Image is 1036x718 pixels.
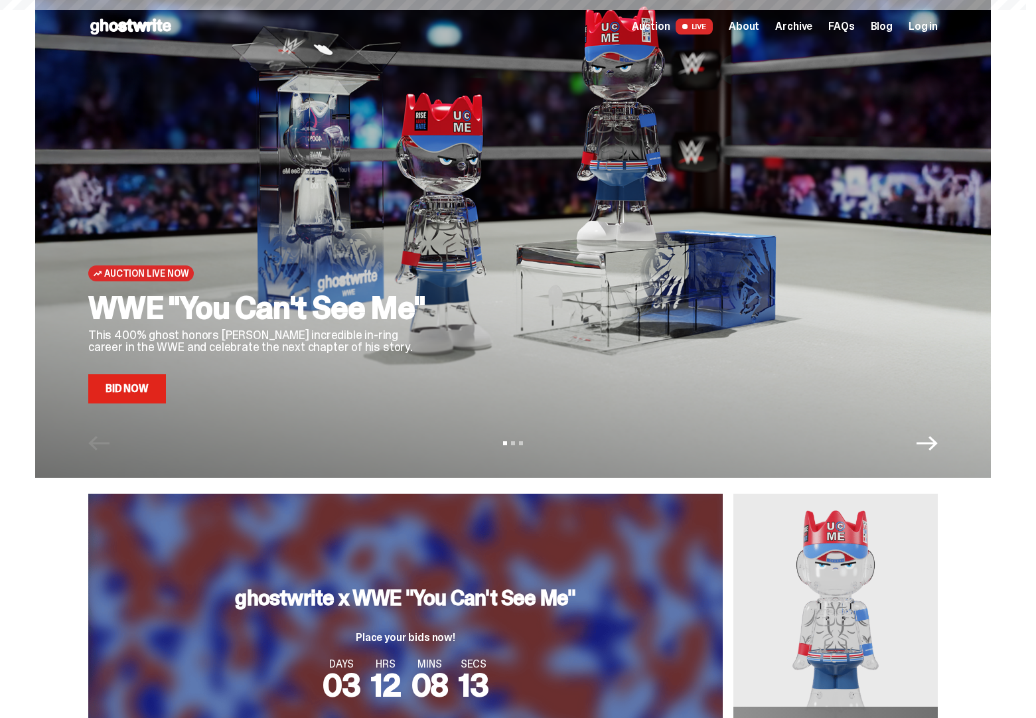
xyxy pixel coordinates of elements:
[371,659,401,670] span: HRS
[104,268,188,279] span: Auction Live Now
[88,329,433,353] p: This 400% ghost honors [PERSON_NAME] incredible in-ring career in the WWE and celebrate the next ...
[917,433,938,454] button: Next
[632,19,713,35] a: Auction LIVE
[828,21,854,32] a: FAQs
[676,19,713,35] span: LIVE
[235,632,575,643] p: Place your bids now!
[88,292,433,324] h2: WWE "You Can't See Me"
[459,659,488,670] span: SECS
[775,21,812,32] a: Archive
[519,441,523,445] button: View slide 3
[323,659,360,670] span: DAYS
[632,21,670,32] span: Auction
[411,659,449,670] span: MINS
[459,664,488,706] span: 13
[511,441,515,445] button: View slide 2
[323,664,360,706] span: 03
[371,664,401,706] span: 12
[235,587,575,609] h3: ghostwrite x WWE "You Can't See Me"
[503,441,507,445] button: View slide 1
[411,664,449,706] span: 08
[871,21,893,32] a: Blog
[729,21,759,32] a: About
[909,21,938,32] a: Log in
[88,374,166,403] a: Bid Now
